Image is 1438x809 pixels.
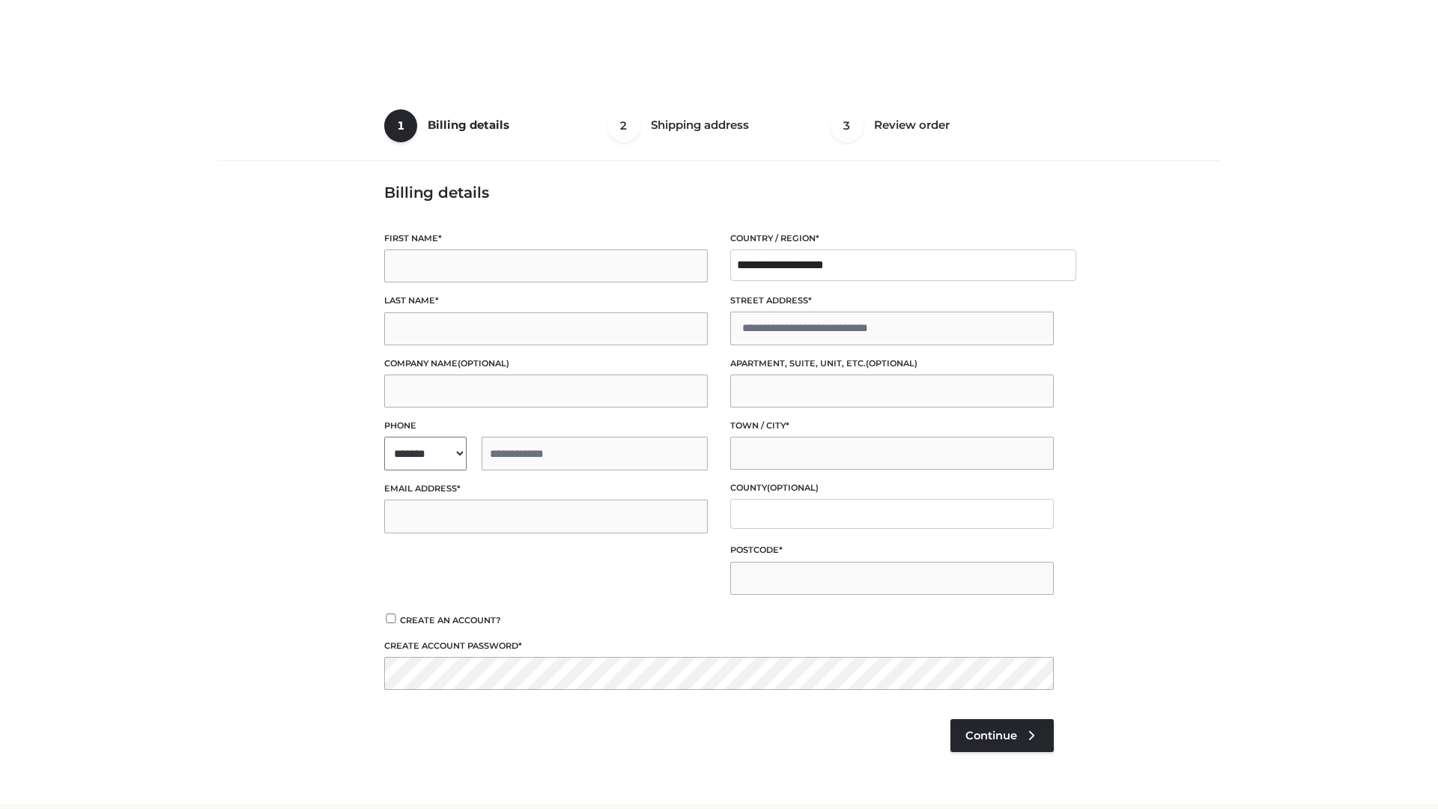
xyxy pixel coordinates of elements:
input: Create an account? [384,613,398,623]
label: First name [384,231,708,246]
span: Shipping address [651,118,749,132]
h3: Billing details [384,184,1054,202]
label: Apartment, suite, unit, etc. [730,357,1054,371]
label: County [730,481,1054,495]
label: Postcode [730,543,1054,557]
span: 1 [384,109,417,142]
label: Street address [730,294,1054,308]
span: (optional) [866,358,917,369]
label: Country / Region [730,231,1054,246]
span: Review order [874,118,950,132]
label: Email address [384,482,708,496]
span: Continue [965,729,1017,742]
label: Create account password [384,639,1054,653]
span: Create an account? [400,615,501,625]
span: 2 [607,109,640,142]
label: Last name [384,294,708,308]
span: (optional) [458,358,509,369]
span: 3 [831,109,864,142]
label: Company name [384,357,708,371]
a: Continue [950,719,1054,752]
label: Town / City [730,419,1054,433]
label: Phone [384,419,708,433]
span: Billing details [428,118,509,132]
span: (optional) [767,482,819,493]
